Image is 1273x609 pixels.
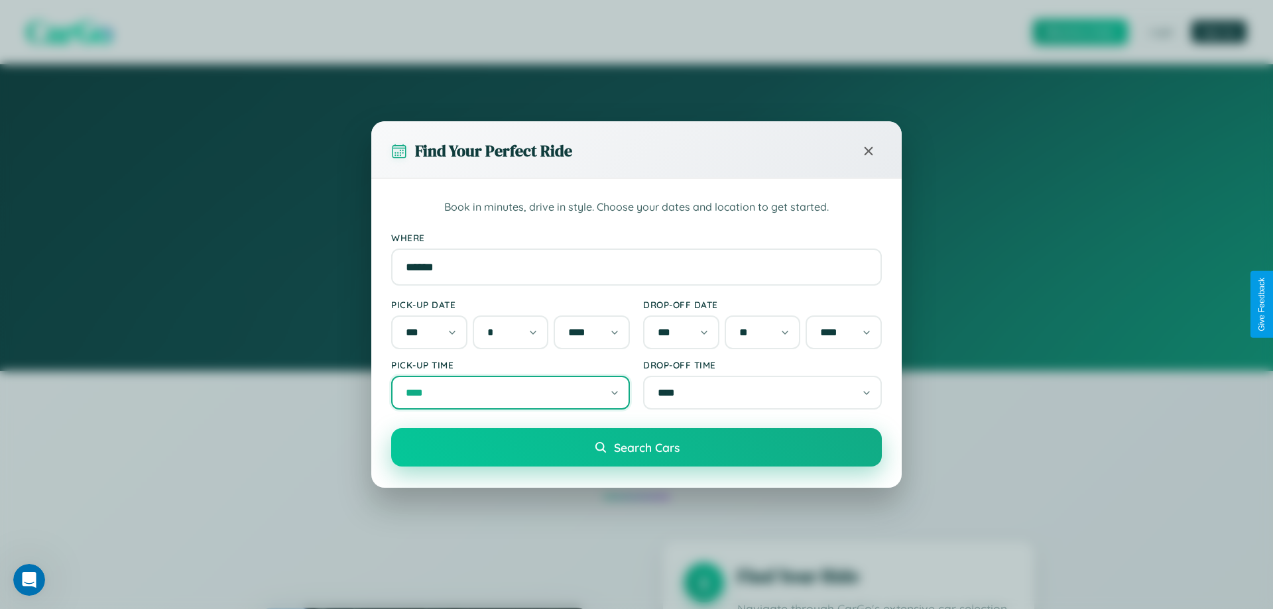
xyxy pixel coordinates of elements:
[391,232,882,243] label: Where
[391,299,630,310] label: Pick-up Date
[391,428,882,467] button: Search Cars
[391,359,630,370] label: Pick-up Time
[614,440,680,455] span: Search Cars
[391,199,882,216] p: Book in minutes, drive in style. Choose your dates and location to get started.
[415,140,572,162] h3: Find Your Perfect Ride
[643,359,882,370] label: Drop-off Time
[643,299,882,310] label: Drop-off Date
